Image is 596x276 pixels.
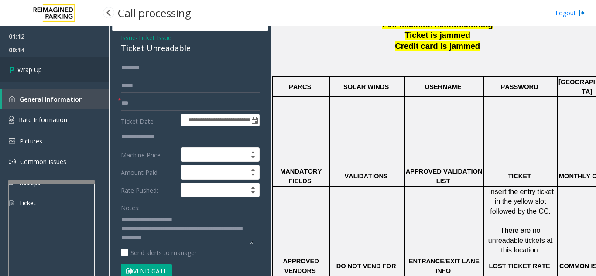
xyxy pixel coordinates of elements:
span: - [136,34,171,42]
span: USERNAME [425,83,462,90]
span: TICKET [508,173,531,180]
span: VALIDATIONS [344,173,387,180]
span: Receipt [19,178,40,187]
label: Send alerts to manager [121,248,197,257]
a: General Information [2,89,109,109]
span: DO NOT VEND FOR [336,262,396,269]
h3: Call processing [113,2,195,24]
span: PASSWORD [500,83,538,90]
span: Ticket Issue [138,33,171,42]
label: Notes: [121,200,140,212]
img: 'icon' [9,158,16,165]
span: Decrease value [247,190,259,197]
img: 'icon' [9,116,14,124]
span: Decrease value [247,155,259,162]
span: Common Issues [20,157,66,166]
span: Decrease value [247,172,259,179]
label: Machine Price: [119,147,178,162]
span: LOST TICKET RATE [489,262,550,269]
span: Exit machine malfunctioning [382,20,493,29]
label: Ticket Date: [119,114,178,127]
label: Rate Pushed: [119,183,178,198]
label: Amount Paid: [119,165,178,180]
span: Issue [121,33,136,42]
span: Increase value [247,165,259,172]
span: General Information [20,95,83,103]
span: Increase value [247,183,259,190]
span: Insert the entry ticket in the yellow slot followed by the CC. [489,188,555,215]
span: Toggle popup [250,114,259,126]
img: 'icon' [9,96,15,102]
span: ENTRANCE/EXIT LANE INFO [409,258,481,274]
img: logout [578,8,585,17]
span: Rate Information [19,116,67,124]
span: Ticket is jammed [405,31,470,40]
span: Increase value [247,148,259,155]
span: APPROVED VENDORS [283,258,321,274]
span: PARCS [289,83,311,90]
img: 'icon' [9,180,15,185]
span: MANDATORY FIELDS [280,168,323,184]
span: Pictures [20,137,42,145]
span: Wrap Up [17,65,42,74]
span: APPROVED VALIDATION LIST [406,168,484,184]
span: There are no unreadable tickets at this location. [488,227,555,254]
a: Logout [555,8,585,17]
img: 'icon' [9,138,15,144]
span: SOLAR WINDS [343,83,389,90]
div: Ticket Unreadable [121,42,260,54]
span: Credit card is jammed [395,41,480,51]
